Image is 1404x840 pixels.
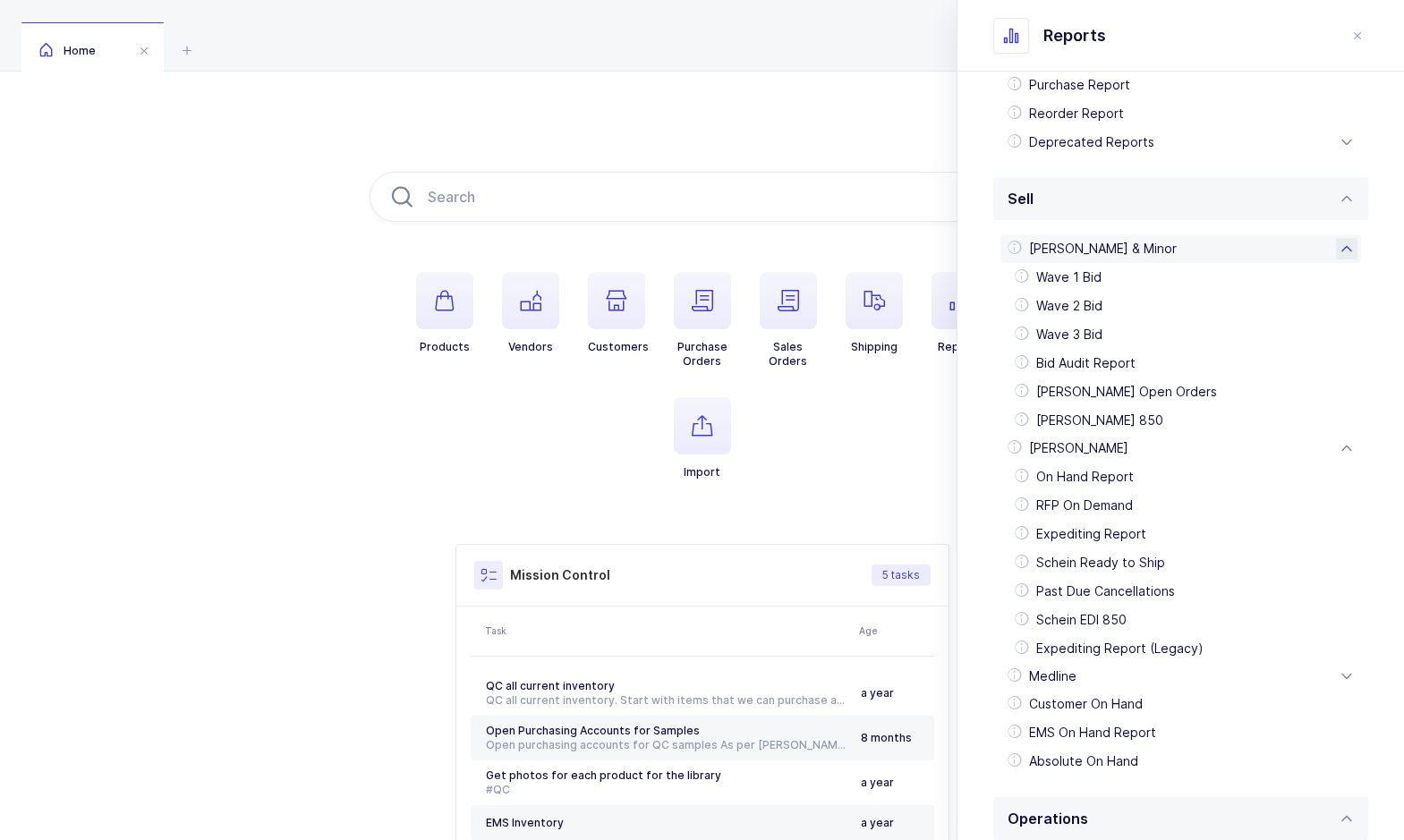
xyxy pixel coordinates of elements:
div: Operations [993,797,1368,840]
button: SalesOrders [760,272,817,369]
button: Customers [588,272,649,354]
div: Absolute On Hand [1000,747,1361,776]
button: close drawer [1347,25,1368,47]
input: Search [370,172,1035,222]
div: RFP On Demand [1008,491,1354,520]
div: Wave 2 Bid [1008,292,1354,320]
div: Past Due Cancellations [1008,577,1354,606]
div: Medline [1000,662,1361,691]
div: #QC [486,783,847,797]
div: Purchase Report [1000,71,1361,99]
div: Expediting Report (Legacy) [1008,634,1354,663]
div: [PERSON_NAME] & Minor [1000,234,1361,263]
span: a year [861,776,894,789]
div: Wave 1 Bid [1008,263,1354,292]
span: a year [861,816,894,829]
div: Age [859,624,929,638]
div: EMS On Hand Report [1000,718,1361,747]
span: Home [39,44,96,57]
div: Schein EDI 850 [1008,606,1354,634]
div: Deprecated Reports [1000,128,1361,157]
div: Customer On Hand [1000,690,1361,718]
div: [PERSON_NAME] 850 [1008,406,1354,435]
div: Expediting Report [1008,520,1354,548]
span: Reports [1043,25,1106,47]
span: QC all current inventory [486,679,615,692]
span: a year [861,686,894,700]
span: Get photos for each product for the library [486,768,721,782]
div: Open purchasing accounts for QC samples As per [PERSON_NAME], we had an account with [PERSON_NAME... [486,738,847,752]
div: Bid Audit Report [1008,349,1354,378]
button: PurchaseOrders [674,272,731,369]
div: Sell [993,220,1368,790]
span: EMS Inventory [486,816,564,829]
div: [PERSON_NAME] & Minor [1000,263,1361,435]
button: Reports [932,272,989,354]
div: [PERSON_NAME] [1000,434,1361,462]
div: [PERSON_NAME] [1000,462,1361,663]
button: Shipping [846,272,903,354]
div: Task [485,624,848,638]
button: Products [416,272,473,354]
button: Vendors [502,272,559,354]
div: On Hand Report [1008,462,1354,491]
div: Sell [993,177,1368,220]
span: 5 tasks [882,568,920,582]
div: Wave 3 Bid [1008,320,1354,349]
span: 8 months [861,731,912,744]
div: QC all current inventory. Start with items that we can purchase a sample from Schein. #[GEOGRAPHI... [486,693,847,708]
button: Import [674,397,731,479]
span: Open Purchasing Accounts for Samples [486,724,700,737]
div: [PERSON_NAME] Open Orders [1008,378,1354,406]
h3: Mission Control [510,566,610,584]
div: Reorder Report [1000,99,1361,128]
div: Schein Ready to Ship [1008,548,1354,577]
